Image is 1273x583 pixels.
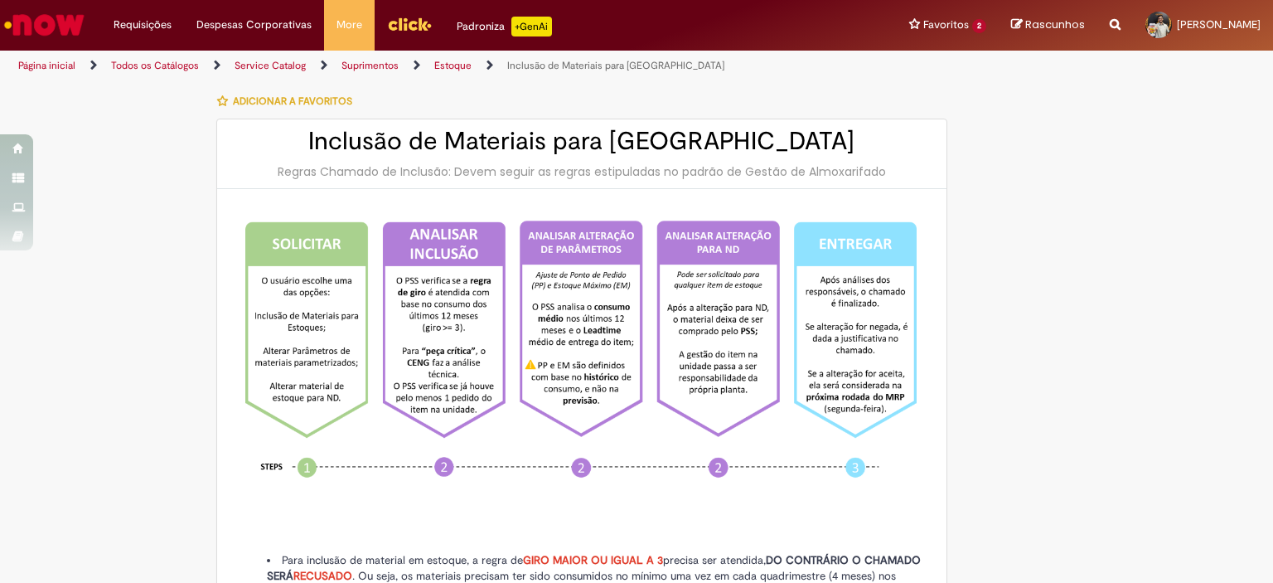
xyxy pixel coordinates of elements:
[233,95,352,108] span: Adicionar a Favoritos
[507,59,724,72] a: Inclusão de Materiais para [GEOGRAPHIC_DATA]
[341,59,399,72] a: Suprimentos
[196,17,312,33] span: Despesas Corporativas
[234,163,930,180] div: Regras Chamado de Inclusão: Devem seguir as regras estipuladas no padrão de Gestão de Almoxarifado
[2,8,87,41] img: ServiceNow
[111,59,199,72] a: Todos os Catálogos
[457,17,552,36] div: Padroniza
[216,84,361,119] button: Adicionar a Favoritos
[387,12,432,36] img: click_logo_yellow_360x200.png
[523,553,663,567] strong: GIRO MAIOR OU IGUAL A 3
[114,17,172,33] span: Requisições
[293,569,352,583] span: RECUSADO
[923,17,969,33] span: Favoritos
[235,59,306,72] a: Service Catalog
[1011,17,1085,33] a: Rascunhos
[1177,17,1261,32] span: [PERSON_NAME]
[434,59,472,72] a: Estoque
[1025,17,1085,32] span: Rascunhos
[511,17,552,36] p: +GenAi
[234,128,930,155] h2: Inclusão de Materiais para [GEOGRAPHIC_DATA]
[12,51,836,81] ul: Trilhas de página
[18,59,75,72] a: Página inicial
[972,19,986,33] span: 2
[336,17,362,33] span: More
